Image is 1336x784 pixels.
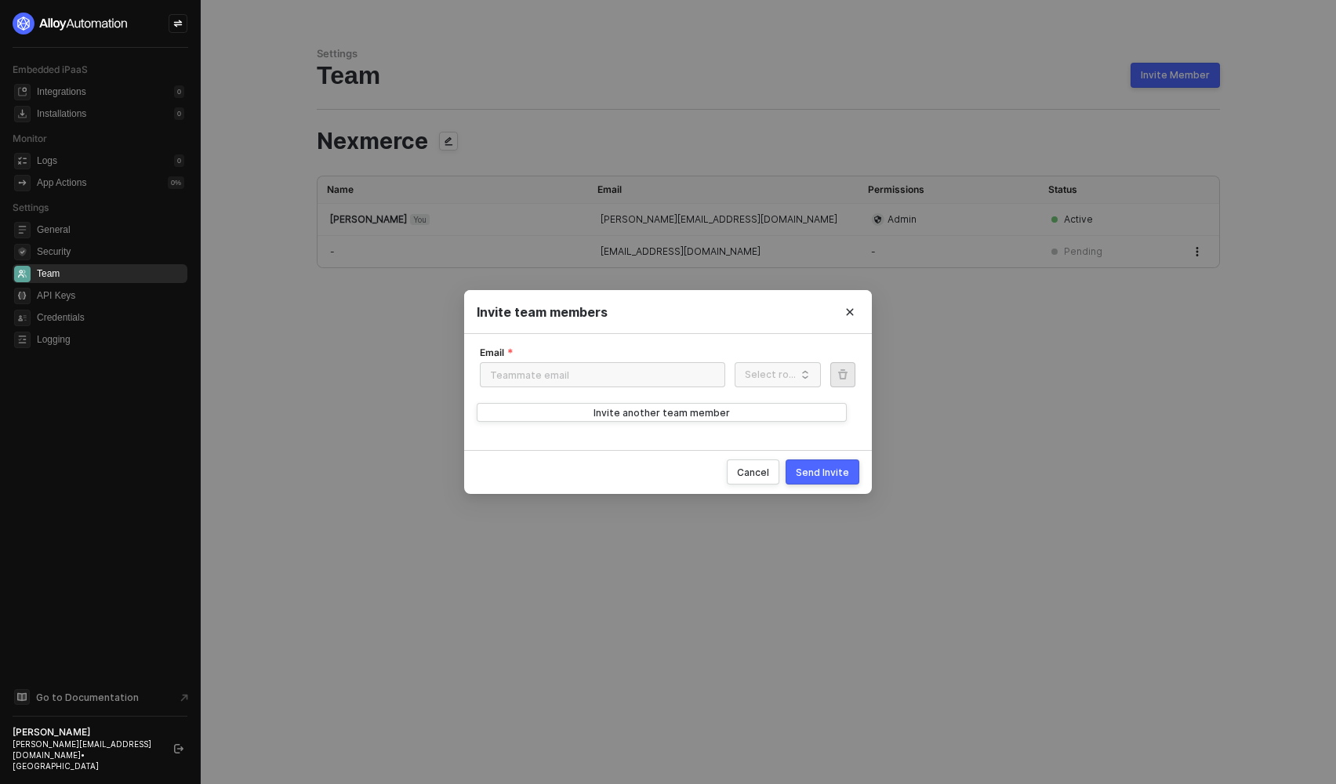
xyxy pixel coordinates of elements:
[14,222,31,238] span: general
[14,84,31,100] span: integrations
[477,403,847,422] button: Invite another team member
[37,286,184,305] span: API Keys
[727,459,779,485] button: Cancel
[14,175,31,191] span: icon-app-actions
[37,264,184,283] span: Team
[330,213,575,226] div: [PERSON_NAME]
[37,176,86,190] div: App Actions
[477,304,859,321] div: Invite team members
[588,236,859,267] td: [EMAIL_ADDRESS][DOMAIN_NAME]
[317,130,428,153] span: Nexmerce
[871,245,1026,258] div: -
[434,129,463,157] span: icon-edit-team
[37,242,184,261] span: Security
[828,290,872,334] button: Close
[176,690,192,706] span: document-arrow
[37,107,86,121] div: Installations
[37,330,184,349] span: Logging
[1039,176,1174,204] th: Status
[13,726,160,739] div: [PERSON_NAME]
[37,85,86,99] div: Integrations
[594,406,730,419] div: Invite another team member
[173,19,183,28] span: icon-swap
[318,176,588,204] th: Name
[480,362,725,387] input: Email
[888,213,917,226] span: Admin
[13,201,49,213] span: Settings
[13,688,188,706] a: Knowledge Base
[796,466,849,479] div: Send Invite
[174,744,183,753] span: logout
[174,85,184,98] div: 0
[737,466,769,479] div: Cancel
[1064,245,1102,258] div: Pending
[13,13,129,34] img: logo
[14,332,31,348] span: logging
[14,106,31,122] span: installations
[14,689,30,705] span: documentation
[14,244,31,260] span: security
[36,691,139,704] span: Go to Documentation
[13,739,160,771] div: [PERSON_NAME][EMAIL_ADDRESS][DOMAIN_NAME] • [GEOGRAPHIC_DATA]
[13,13,187,34] a: logo
[1141,69,1210,82] div: Invite Member
[330,245,575,258] div: -
[480,347,514,359] label: Email
[37,154,57,168] div: Logs
[14,288,31,304] span: api-key
[168,176,184,189] div: 0 %
[14,153,31,169] span: icon-logs
[588,176,859,204] th: Email
[588,204,859,236] td: [PERSON_NAME][EMAIL_ADDRESS][DOMAIN_NAME]
[317,60,1220,90] div: Team
[317,47,1220,60] div: Settings
[410,214,430,225] span: You
[174,107,184,120] div: 0
[1131,63,1220,88] button: Invite Member
[13,132,47,144] span: Monitor
[786,459,859,485] button: Send Invite
[871,213,884,226] span: icon-admin
[37,220,184,239] span: General
[14,310,31,326] span: credentials
[14,266,31,282] span: team
[13,64,88,75] span: Embedded iPaaS
[1064,213,1093,226] div: Active
[37,308,184,327] span: Credentials
[859,176,1039,204] th: Permissions
[174,154,184,167] div: 0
